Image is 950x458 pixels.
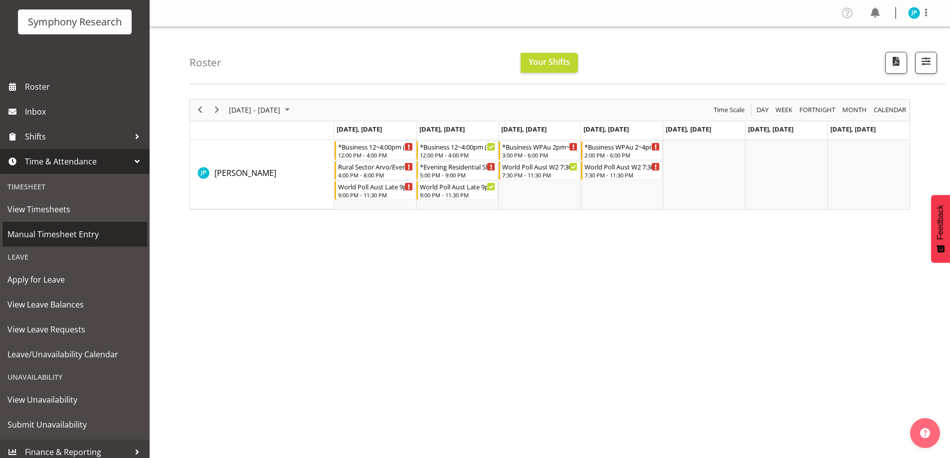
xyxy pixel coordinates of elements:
span: [PERSON_NAME] [214,167,276,178]
span: View Leave Requests [7,322,142,337]
table: Timeline Week of September 29, 2025 [334,140,910,209]
div: World Poll Aust Late 9p~11:30p [420,181,495,191]
span: Roster [25,79,145,94]
span: [DATE], [DATE] [748,125,793,134]
button: Fortnight [798,104,837,116]
button: Your Shifts [521,53,578,73]
span: View Leave Balances [7,297,142,312]
img: help-xxl-2.png [920,428,930,438]
button: Time Scale [712,104,747,116]
div: *Business 12~4:00pm (mixed shift start times) [420,142,495,152]
td: Jake Pringle resource [190,140,334,209]
div: Jake Pringle"s event - *Business WPAu 2~4pm Begin From Thursday, October 2, 2025 at 2:00:00 PM GM... [581,141,662,160]
div: Jake Pringle"s event - Rural Sector Arvo/Evenings Begin From Monday, September 29, 2025 at 4:00:0... [335,161,416,180]
span: calendar [873,104,907,116]
span: Fortnight [798,104,836,116]
img: jake-pringle11873.jpg [908,7,920,19]
button: September 2025 [227,104,294,116]
a: Submit Unavailability [2,412,147,437]
span: Manual Timesheet Entry [7,227,142,242]
span: [DATE], [DATE] [830,125,876,134]
div: World Poll Aust W2 7:30pm~11:30pm [584,161,660,171]
span: Day [756,104,769,116]
button: Download a PDF of the roster according to the set date range. [885,52,907,74]
span: Leave/Unavailability Calendar [7,347,142,362]
a: View Leave Requests [2,317,147,342]
span: Feedback [936,205,945,240]
div: *Business 12~4:00pm (mixed shift start times) [338,142,413,152]
a: Apply for Leave [2,267,147,292]
div: 5:00 PM - 9:00 PM [420,171,495,179]
div: *Evening Residential Shift 5-9pm [420,161,495,171]
div: Rural Sector Arvo/Evenings [338,161,413,171]
a: View Leave Balances [2,292,147,317]
span: Time Scale [713,104,746,116]
span: Apply for Leave [7,272,142,287]
button: Month [872,104,908,116]
button: Next [210,104,224,116]
div: World Poll Aust W2 7:30pm~11:30pm [502,161,577,171]
span: Time & Attendance [25,154,130,169]
div: Jake Pringle"s event - *Business 12~4:00pm (mixed shift start times) Begin From Monday, September... [335,141,416,160]
span: [DATE], [DATE] [337,125,382,134]
h4: Roster [190,57,221,68]
div: Sep 29 - Oct 05, 2025 [225,100,296,121]
span: Week [774,104,793,116]
span: [DATE], [DATE] [419,125,465,134]
a: [PERSON_NAME] [214,167,276,179]
div: World Poll Aust Late 9p~11:30pm [338,181,413,191]
span: View Timesheets [7,202,142,217]
div: 9:00 PM - 11:30 PM [420,191,495,199]
div: Jake Pringle"s event - *Business 12~4:00pm (mixed shift start times) Begin From Tuesday, Septembe... [416,141,498,160]
div: 9:00 PM - 11:30 PM [338,191,413,199]
a: Manual Timesheet Entry [2,222,147,247]
button: Previous [193,104,207,116]
span: Month [841,104,868,116]
button: Timeline Day [755,104,770,116]
span: [DATE], [DATE] [501,125,547,134]
button: Timeline Month [841,104,869,116]
div: Jake Pringle"s event - World Poll Aust W2 7:30pm~11:30pm Begin From Wednesday, October 1, 2025 at... [499,161,580,180]
div: 3:00 PM - 6:00 PM [502,151,577,159]
span: Your Shifts [529,56,570,67]
span: Inbox [25,104,145,119]
div: previous period [191,100,208,121]
span: View Unavailability [7,392,142,407]
div: Unavailability [2,367,147,387]
div: Jake Pringle"s event - *Business WPAu 2pm~6pm Begin From Wednesday, October 1, 2025 at 3:00:00 PM... [499,141,580,160]
div: *Business WPAu 2pm~6pm [502,142,577,152]
span: Submit Unavailability [7,417,142,432]
div: Jake Pringle"s event - *Evening Residential Shift 5-9pm Begin From Tuesday, September 30, 2025 at... [416,161,498,180]
a: View Unavailability [2,387,147,412]
div: 4:00 PM - 8:00 PM [338,171,413,179]
div: Timeline Week of September 29, 2025 [190,99,910,210]
span: [DATE] - [DATE] [228,104,281,116]
div: next period [208,100,225,121]
span: Shifts [25,129,130,144]
a: Leave/Unavailability Calendar [2,342,147,367]
div: Symphony Research [28,14,122,29]
button: Feedback - Show survey [931,195,950,263]
a: View Timesheets [2,197,147,222]
div: 12:00 PM - 4:00 PM [420,151,495,159]
div: 7:30 PM - 11:30 PM [502,171,577,179]
div: 12:00 PM - 4:00 PM [338,151,413,159]
span: [DATE], [DATE] [666,125,711,134]
span: [DATE], [DATE] [583,125,629,134]
div: Jake Pringle"s event - World Poll Aust Late 9p~11:30pm Begin From Monday, September 29, 2025 at 9... [335,181,416,200]
button: Timeline Week [774,104,794,116]
div: Leave [2,247,147,267]
div: 2:00 PM - 6:00 PM [584,151,660,159]
div: Jake Pringle"s event - World Poll Aust Late 9p~11:30p Begin From Tuesday, September 30, 2025 at 9... [416,181,498,200]
div: Timesheet [2,176,147,197]
div: 7:30 PM - 11:30 PM [584,171,660,179]
div: *Business WPAu 2~4pm [584,142,660,152]
button: Filter Shifts [915,52,937,74]
div: Jake Pringle"s event - World Poll Aust W2 7:30pm~11:30pm Begin From Thursday, October 2, 2025 at ... [581,161,662,180]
